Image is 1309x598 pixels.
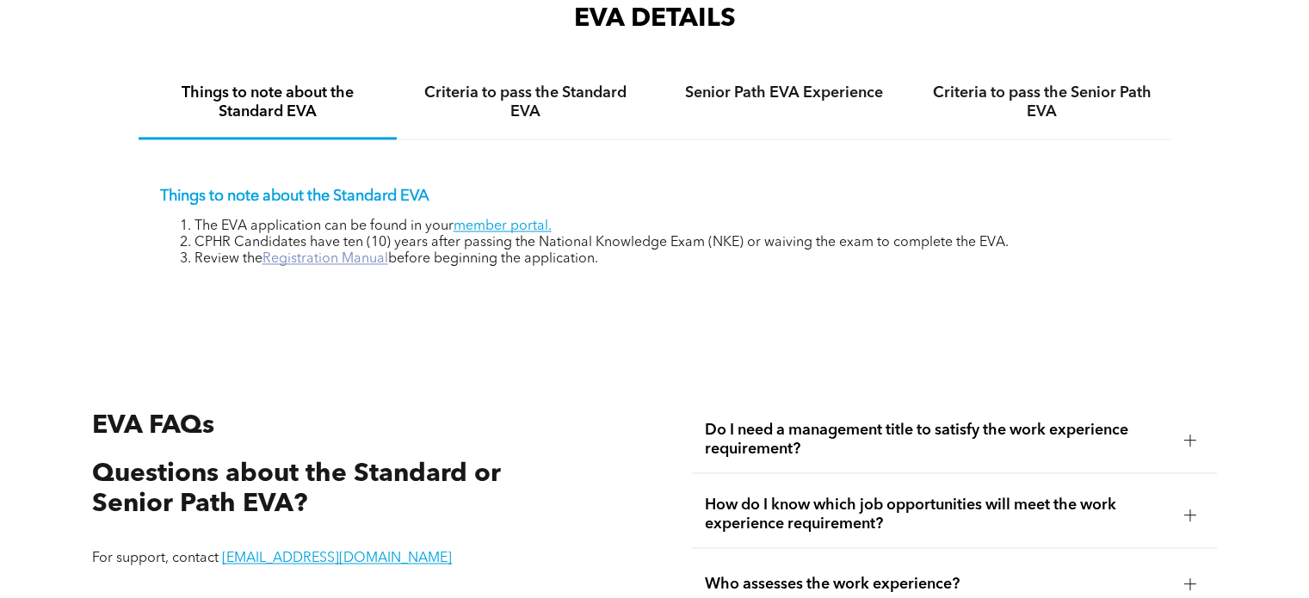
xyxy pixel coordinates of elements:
li: The EVA application can be found in your [194,219,1150,235]
li: Review the before beginning the application. [194,251,1150,268]
a: [EMAIL_ADDRESS][DOMAIN_NAME] [222,552,452,565]
a: member portal. [454,219,552,233]
span: Do I need a management title to satisfy the work experience requirement? [705,421,1170,459]
h4: Things to note about the Standard EVA [154,83,381,121]
li: CPHR Candidates have ten (10) years after passing the National Knowledge Exam (NKE) or waiving th... [194,235,1150,251]
h4: Criteria to pass the Standard EVA [412,83,639,121]
span: For support, contact [92,552,219,565]
span: Who assesses the work experience? [705,574,1170,593]
span: EVA DETAILS [574,6,736,32]
h4: Criteria to pass the Senior Path EVA [929,83,1156,121]
span: Questions about the Standard or Senior Path EVA? [92,461,501,517]
span: EVA FAQs [92,413,214,439]
a: Registration Manual [262,252,388,266]
h4: Senior Path EVA Experience [670,83,898,102]
span: How do I know which job opportunities will meet the work experience requirement? [705,496,1170,533]
p: Things to note about the Standard EVA [160,187,1150,206]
